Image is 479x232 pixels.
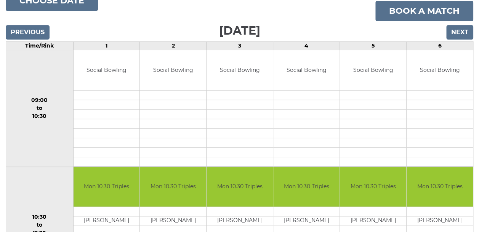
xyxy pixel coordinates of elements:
[407,50,473,90] td: Social Bowling
[140,167,206,207] td: Mon 10.30 Triples
[140,42,207,50] td: 2
[340,42,407,50] td: 5
[340,167,406,207] td: Mon 10.30 Triples
[375,1,473,21] a: Book a match
[273,50,340,90] td: Social Bowling
[207,216,273,226] td: [PERSON_NAME]
[340,216,406,226] td: [PERSON_NAME]
[340,50,406,90] td: Social Bowling
[407,167,473,207] td: Mon 10.30 Triples
[6,25,50,40] input: Previous
[6,42,74,50] td: Time/Rink
[273,216,340,226] td: [PERSON_NAME]
[6,50,74,167] td: 09:00 to 10:30
[407,216,473,226] td: [PERSON_NAME]
[74,216,140,226] td: [PERSON_NAME]
[73,42,140,50] td: 1
[207,50,273,90] td: Social Bowling
[446,25,473,40] input: Next
[207,42,273,50] td: 3
[140,50,206,90] td: Social Bowling
[74,167,140,207] td: Mon 10.30 Triples
[273,42,340,50] td: 4
[407,42,473,50] td: 6
[140,216,206,226] td: [PERSON_NAME]
[273,167,340,207] td: Mon 10.30 Triples
[207,167,273,207] td: Mon 10.30 Triples
[74,50,140,90] td: Social Bowling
